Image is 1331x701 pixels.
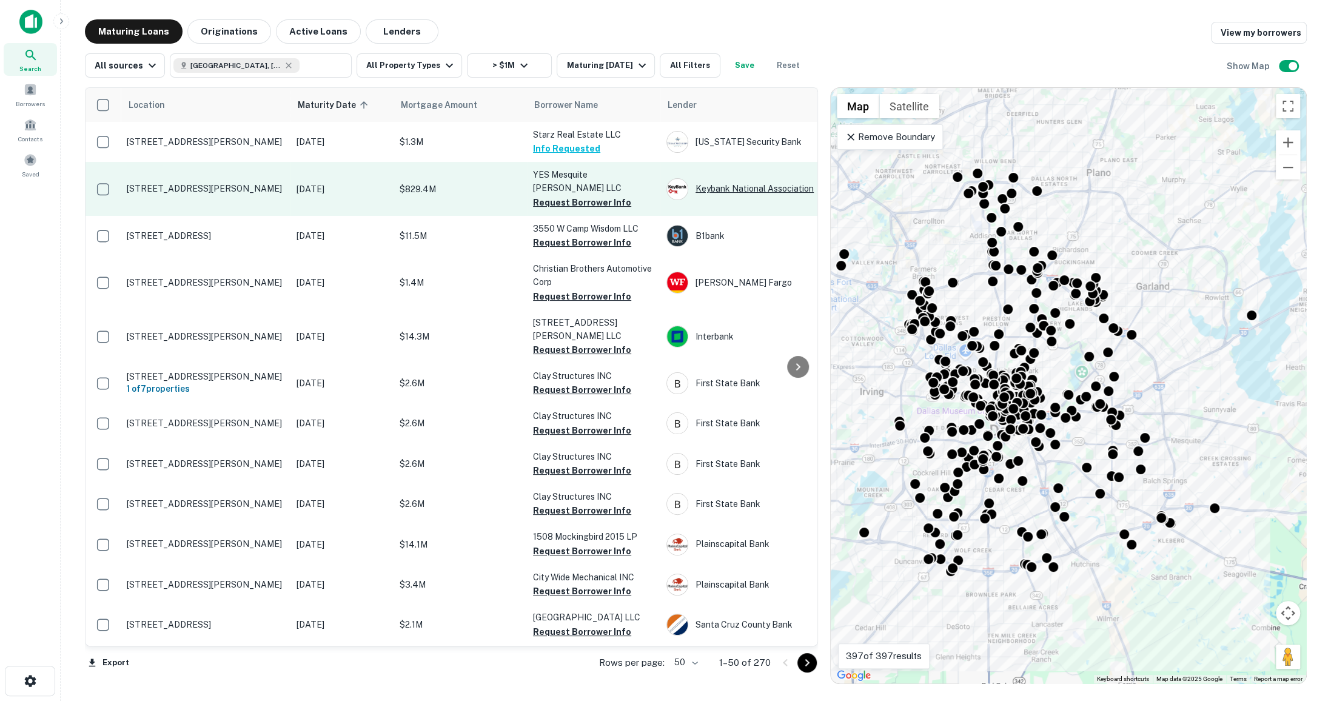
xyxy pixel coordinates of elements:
[400,618,521,631] p: $2.1M
[1276,155,1300,179] button: Zoom out
[599,656,665,670] p: Rows per page:
[533,503,631,518] button: Request Borrower Info
[297,497,387,511] p: [DATE]
[400,377,521,390] p: $2.6M
[187,19,271,44] button: Originations
[127,230,284,241] p: [STREET_ADDRESS]
[127,498,284,509] p: [STREET_ADDRESS][PERSON_NAME]
[846,649,922,663] p: 397 of 397 results
[297,135,387,149] p: [DATE]
[4,113,57,146] a: Contacts
[666,131,848,153] div: [US_STATE] Security Bank
[557,53,654,78] button: Maturing [DATE]
[16,99,45,109] span: Borrowers
[533,584,631,599] button: Request Borrower Info
[4,149,57,181] a: Saved
[290,88,394,122] th: Maturity Date
[4,43,57,76] a: Search
[297,417,387,430] p: [DATE]
[666,534,848,555] div: Plainscapital Bank
[127,382,284,395] h6: 1 of 7 properties
[1230,676,1247,682] a: Terms (opens in new tab)
[533,544,631,558] button: Request Borrower Info
[297,330,387,343] p: [DATE]
[127,458,284,469] p: [STREET_ADDRESS][PERSON_NAME]
[533,571,654,584] p: City Wide Mechanical INC
[400,183,521,196] p: $829.4M
[127,136,284,147] p: [STREET_ADDRESS][PERSON_NAME]
[667,226,688,246] img: picture
[667,326,688,347] img: picture
[190,60,281,71] span: [GEOGRAPHIC_DATA], [GEOGRAPHIC_DATA], [GEOGRAPHIC_DATA]
[127,277,284,288] p: [STREET_ADDRESS][PERSON_NAME]
[85,19,183,44] button: Maturing Loans
[127,331,284,342] p: [STREET_ADDRESS][PERSON_NAME]
[533,343,631,357] button: Request Borrower Info
[527,88,660,122] th: Borrower Name
[1254,676,1303,682] a: Report a map error
[533,463,631,478] button: Request Borrower Info
[19,10,42,34] img: capitalize-icon.png
[1097,675,1149,683] button: Keyboard shortcuts
[667,179,688,200] img: picture
[667,373,688,394] img: bankfsb.com.png
[845,130,935,144] p: Remove Boundary
[400,229,521,243] p: $11.5M
[1227,59,1272,73] h6: Show Map
[297,457,387,471] p: [DATE]
[85,654,132,672] button: Export
[666,272,848,293] div: [PERSON_NAME] Fargo
[400,538,521,551] p: $14.1M
[401,98,493,112] span: Mortgage Amount
[837,94,879,118] button: Show street map
[297,578,387,591] p: [DATE]
[394,88,527,122] th: Mortgage Amount
[533,383,631,397] button: Request Borrower Info
[667,614,688,635] img: picture
[533,262,654,289] p: Christian Brothers Automotive Corp
[400,497,521,511] p: $2.6M
[666,574,848,595] div: Plainscapital Bank
[533,195,631,210] button: Request Borrower Info
[127,371,284,382] p: [STREET_ADDRESS][PERSON_NAME]
[566,58,649,73] div: Maturing [DATE]
[85,53,165,78] button: All sources
[533,423,631,438] button: Request Borrower Info
[534,98,598,112] span: Borrower Name
[666,225,848,247] div: B1bank
[533,490,654,503] p: Clay Structures INC
[366,19,438,44] button: Lenders
[666,178,848,200] div: Keybank National Association
[297,377,387,390] p: [DATE]
[666,372,848,394] div: First State Bank
[467,53,552,78] button: > $1M
[533,168,654,195] p: YES Mesquite [PERSON_NAME] LLC
[400,457,521,471] p: $2.6M
[297,183,387,196] p: [DATE]
[834,668,874,683] a: Open this area in Google Maps (opens a new window)
[667,534,688,555] img: picture
[127,183,284,194] p: [STREET_ADDRESS][PERSON_NAME]
[667,132,688,152] img: picture
[18,134,42,144] span: Contacts
[297,618,387,631] p: [DATE]
[667,494,688,514] img: bankfsb.com.png
[400,578,521,591] p: $3.4M
[297,538,387,551] p: [DATE]
[660,53,720,78] button: All Filters
[298,98,372,112] span: Maturity Date
[400,276,521,289] p: $1.4M
[769,53,808,78] button: Reset
[297,276,387,289] p: [DATE]
[667,574,688,595] img: picture
[668,98,697,112] span: Lender
[533,611,654,624] p: [GEOGRAPHIC_DATA] LLC
[1276,94,1300,118] button: Toggle fullscreen view
[127,579,284,590] p: [STREET_ADDRESS][PERSON_NAME]
[533,316,654,343] p: [STREET_ADDRESS][PERSON_NAME] LLC
[666,326,848,347] div: Interbank
[879,94,939,118] button: Show satellite imagery
[127,619,284,630] p: [STREET_ADDRESS]
[1156,676,1222,682] span: Map data ©2025 Google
